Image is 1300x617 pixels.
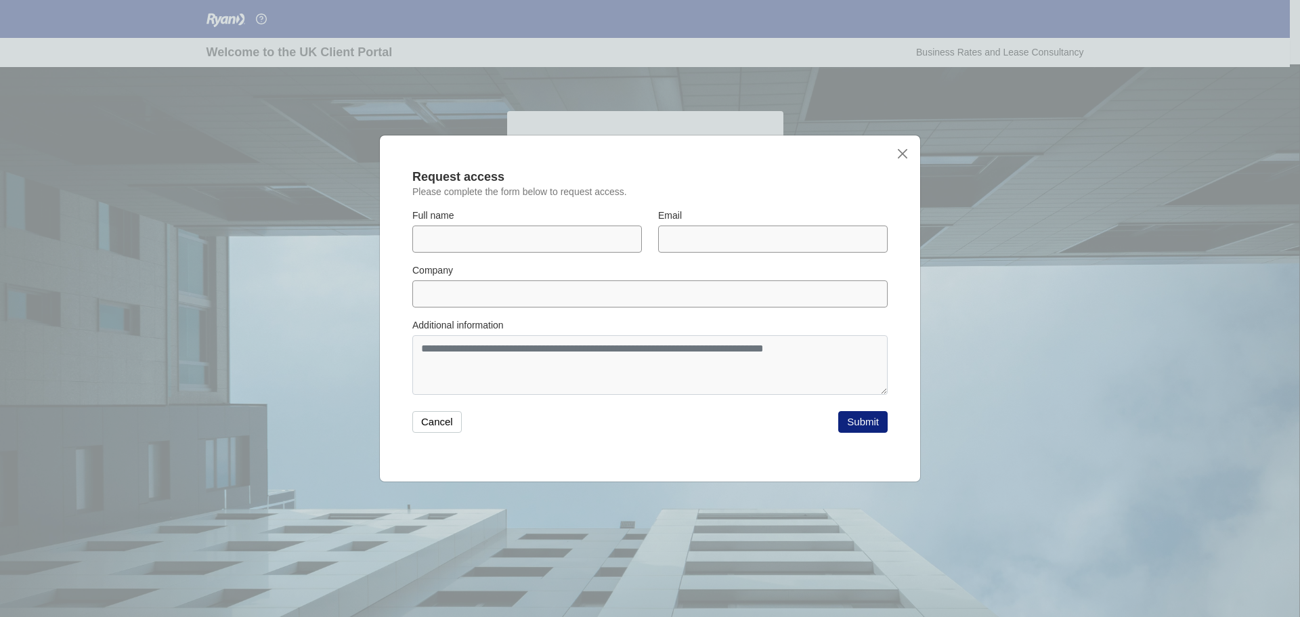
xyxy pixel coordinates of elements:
label: Additional information [412,318,504,333]
label: Full name [412,209,454,223]
button: close [895,146,909,161]
label: Email [658,209,682,223]
button: Cancel [412,411,462,433]
button: Submit [838,411,888,433]
div: Request access [412,168,888,186]
label: Company [412,263,453,278]
p: Please complete the form below to request access. [412,186,888,198]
